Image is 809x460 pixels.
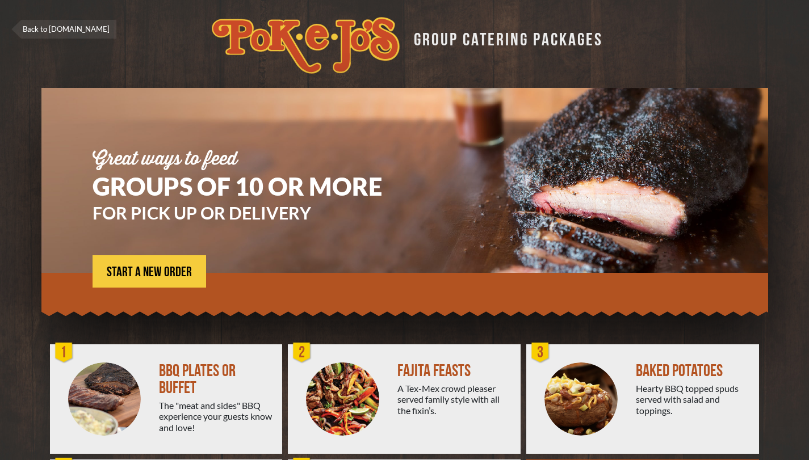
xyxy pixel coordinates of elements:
span: START A NEW ORDER [107,265,192,279]
img: PEJ-Baked-Potato.png [544,362,618,436]
div: FAJITA FEASTS [397,362,512,379]
div: A Tex-Mex crowd pleaser served family style with all the fixin’s. [397,383,512,416]
div: BAKED POTATOES [636,362,750,379]
img: PEJ-BBQ-Buffet.png [68,362,141,436]
div: 2 [291,341,313,364]
div: The "meat and sides" BBQ experience your guests know and love! [159,400,273,433]
div: BBQ PLATES OR BUFFET [159,362,273,396]
img: PEJ-Fajitas.png [306,362,379,436]
div: GROUP CATERING PACKAGES [405,26,603,48]
img: logo.svg [212,17,400,74]
h3: FOR PICK UP OR DELIVERY [93,204,416,221]
div: 1 [53,341,76,364]
div: 3 [529,341,552,364]
div: Great ways to feed [93,150,416,168]
div: Hearty BBQ topped spuds served with salad and toppings. [636,383,750,416]
a: Back to [DOMAIN_NAME] [11,20,116,39]
h1: GROUPS OF 10 OR MORE [93,174,416,199]
a: START A NEW ORDER [93,255,206,288]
